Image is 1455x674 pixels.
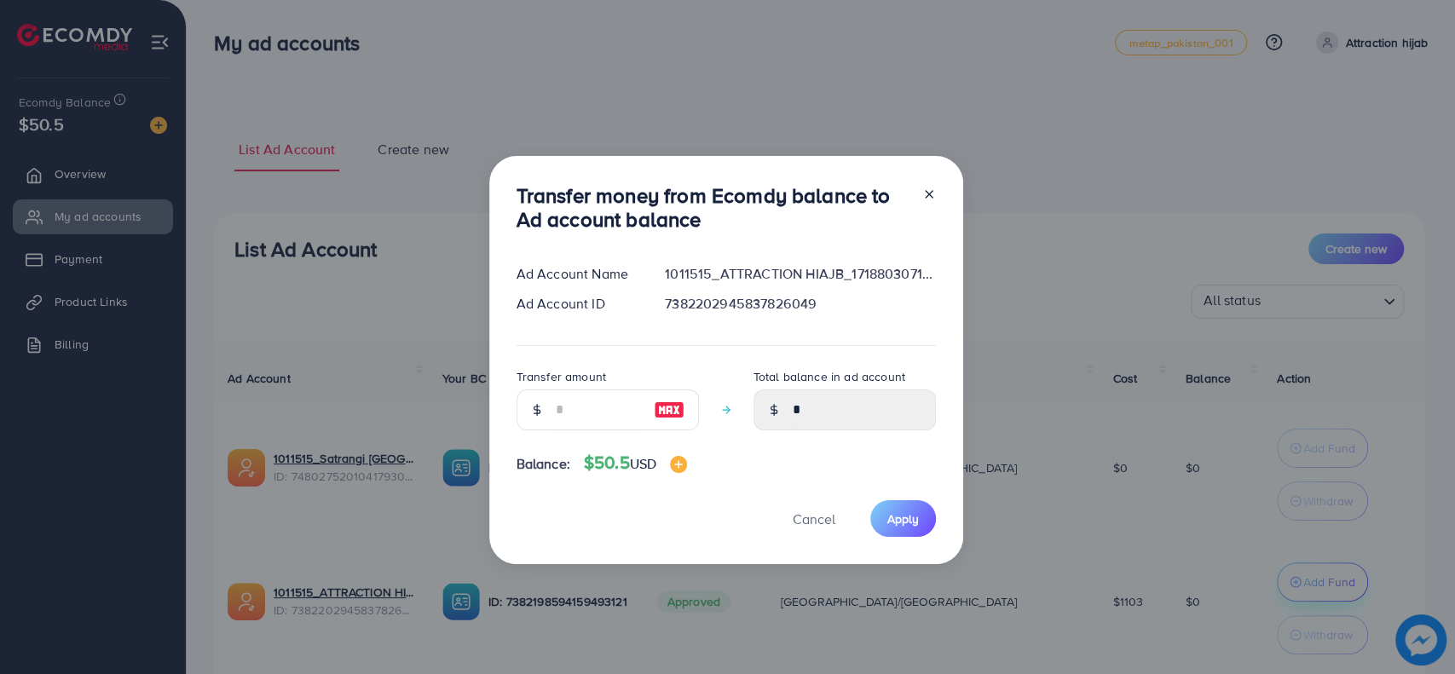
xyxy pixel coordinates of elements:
button: Apply [870,500,936,537]
button: Cancel [771,500,857,537]
div: Ad Account ID [503,294,652,314]
span: Balance: [517,454,570,474]
h4: $50.5 [584,452,687,474]
span: Apply [887,510,919,527]
div: 7382202945837826049 [651,294,949,314]
label: Total balance in ad account [753,368,905,385]
span: USD [630,454,656,473]
div: Ad Account Name [503,264,652,284]
label: Transfer amount [517,368,606,385]
span: Cancel [793,510,835,528]
img: image [670,456,687,473]
img: image [654,400,684,420]
h3: Transfer money from Ecomdy balance to Ad account balance [517,183,909,233]
div: 1011515_ATTRACTION HIAJB_1718803071136 [651,264,949,284]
